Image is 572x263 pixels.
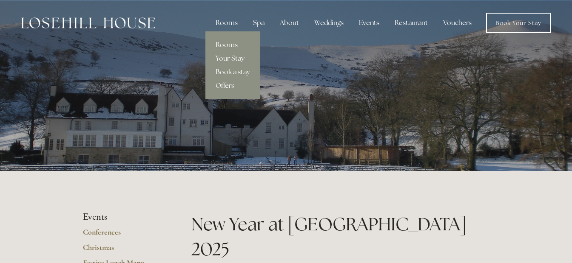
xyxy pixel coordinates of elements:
[209,14,245,31] div: Rooms
[191,212,489,262] h1: New Year at [GEOGRAPHIC_DATA] 2025
[205,79,260,92] a: Offers
[307,14,350,31] div: Weddings
[486,13,551,33] a: Book Your Stay
[21,17,155,28] img: Losehill House
[205,52,260,65] a: Your Stay
[352,14,386,31] div: Events
[205,38,260,52] a: Rooms
[205,65,260,79] a: Book a stay
[273,14,306,31] div: About
[83,227,164,243] a: Conferences
[246,14,271,31] div: Spa
[388,14,435,31] div: Restaurant
[436,14,478,31] a: Vouchers
[83,212,164,223] li: Events
[83,243,164,258] a: Christmas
